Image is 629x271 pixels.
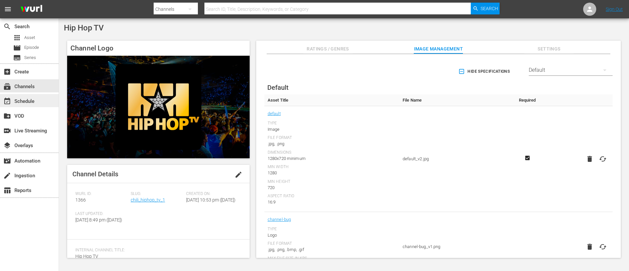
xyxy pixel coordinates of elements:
[64,23,104,32] span: Hip Hop TV
[513,94,542,106] th: Required
[268,170,396,176] div: 1280
[471,3,500,14] button: Search
[268,184,396,191] div: 720
[75,217,122,223] span: [DATE] 8:49 pm ([DATE])
[3,97,11,105] span: Schedule
[457,62,512,81] button: Hide Specifications
[13,54,21,62] span: Series
[75,191,127,197] span: Wurl ID:
[268,126,396,133] div: Image
[268,109,281,118] a: default
[131,197,165,203] a: chili_hiphop_tv_1
[481,3,498,14] span: Search
[235,171,242,179] span: edit
[75,211,127,217] span: Last Updated:
[524,155,531,161] svg: Required
[414,45,463,53] span: Image Management
[267,84,289,91] span: Default
[268,165,396,170] div: Min Width
[268,179,396,184] div: Min Height
[268,150,396,155] div: Dimensions
[3,186,11,194] span: Reports
[3,23,11,30] span: Search
[131,191,183,197] span: Slug:
[268,199,396,205] div: 16:9
[4,5,12,13] span: menu
[67,41,250,56] h4: Channel Logo
[67,56,250,158] img: Hip Hop TV
[3,68,11,76] span: Create
[264,94,399,106] th: Asset Title
[524,45,574,53] span: Settings
[268,232,396,239] div: Logo
[75,248,238,253] span: Internal Channel Title:
[268,194,396,199] div: Aspect Ratio
[3,127,11,135] span: Live Streaming
[3,157,11,165] span: Automation
[268,141,396,147] div: .jpg, .png
[13,44,21,52] span: Episode
[3,83,11,90] span: Channels
[268,215,291,224] a: channel-bug
[268,246,396,253] div: .jpg, .png, .bmp, .gif
[399,94,513,106] th: File Name
[460,68,510,75] span: Hide Specifications
[186,191,238,197] span: Created On:
[268,155,396,162] div: 1280x720 minimum
[75,254,98,259] span: Hip Hop TV
[268,241,396,246] div: File Format
[3,112,11,120] span: VOD
[186,197,236,203] span: [DATE] 10:53 pm ([DATE])
[75,197,86,203] span: 1366
[268,121,396,126] div: Type
[24,34,35,41] span: Asset
[268,227,396,232] div: Type
[3,142,11,149] span: Overlays
[13,34,21,42] span: Asset
[268,135,396,141] div: File Format
[24,54,36,61] span: Series
[24,44,39,51] span: Episode
[231,167,246,183] button: edit
[3,172,11,180] span: Ingestion
[399,106,513,212] td: default_v2.jpg
[16,2,47,17] img: ans4CAIJ8jUAAAAAAAAAAAAAAAAAAAAAAAAgQb4GAAAAAAAAAAAAAAAAAAAAAAAAJMjXAAAAAAAAAAAAAAAAAAAAAAAAgAT5G...
[529,61,613,79] div: Default
[606,7,623,12] a: Sign Out
[268,256,396,261] div: Max File Size In Kbs
[303,45,353,53] span: Ratings / Genres
[72,170,118,178] span: Channel Details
